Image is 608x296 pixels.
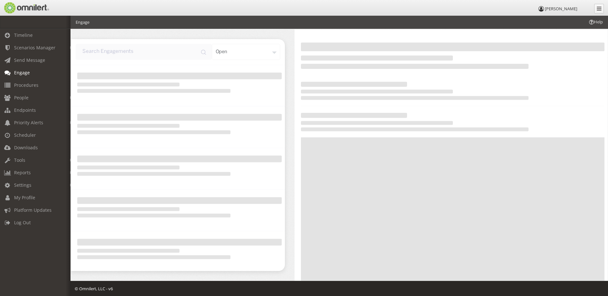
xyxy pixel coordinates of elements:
span: Send Message [14,57,45,63]
a: Collapse Menu [594,4,604,13]
span: [PERSON_NAME] [545,6,577,12]
span: Settings [14,182,31,188]
span: Tools [14,157,25,163]
span: Log Out [14,219,31,226]
div: open [212,44,280,60]
span: Endpoints [14,107,36,113]
span: My Profile [14,194,35,201]
span: Scenarios Manager [14,45,55,51]
span: Scheduler [14,132,36,138]
span: Help [588,19,603,25]
img: Omnilert [3,2,49,13]
span: Priority Alerts [14,119,43,126]
span: Reports [14,169,31,176]
span: Platform Updates [14,207,52,213]
span: Engage [14,70,30,76]
input: input [76,44,212,60]
li: Engage [76,19,89,25]
span: People [14,95,29,101]
span: Timeline [14,32,33,38]
span: Procedures [14,82,38,88]
span: © Omnilert, LLC - v6 [75,286,113,292]
span: Downloads [14,144,38,151]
